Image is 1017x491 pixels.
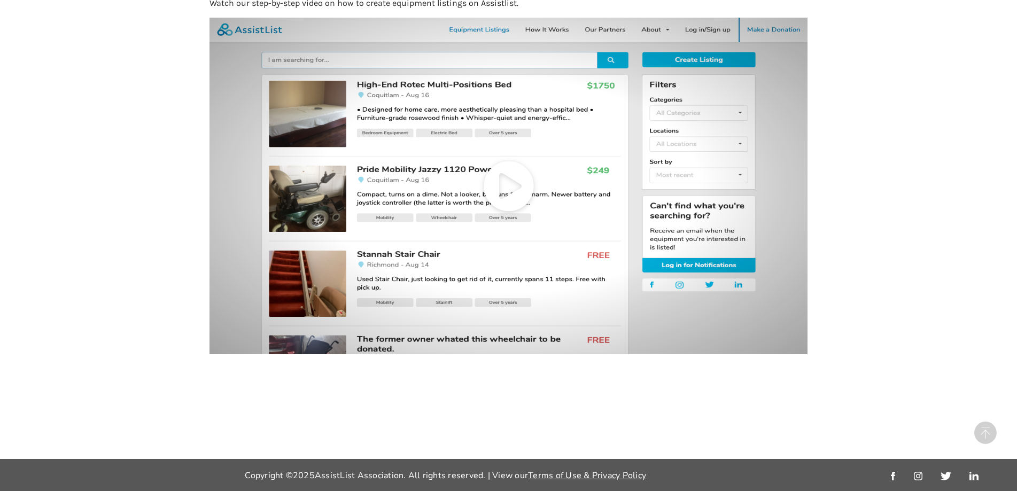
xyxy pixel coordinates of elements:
[914,472,922,480] img: instagram_link
[969,472,979,480] img: linkedin_link
[891,472,895,480] img: facebook_link
[941,472,951,480] img: twitter_link
[528,470,646,481] a: Terms of Use & Privacy Policy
